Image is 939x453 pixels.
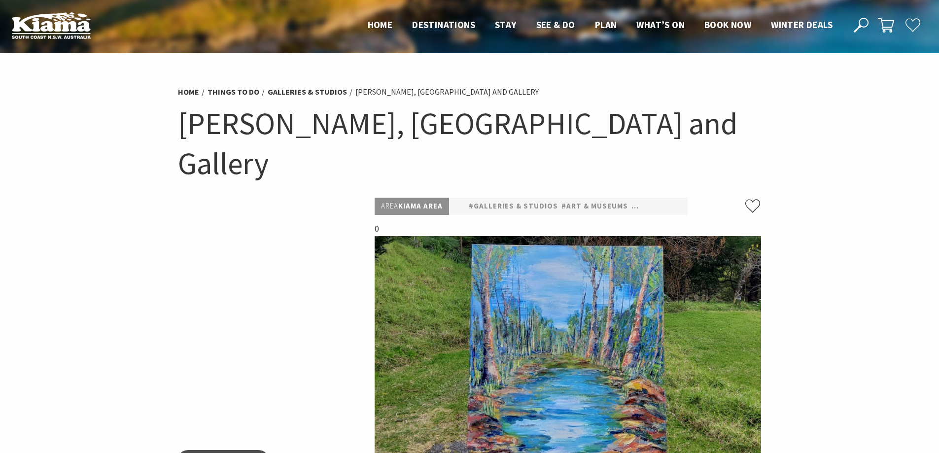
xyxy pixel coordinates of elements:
li: [PERSON_NAME], [GEOGRAPHIC_DATA] and Gallery [355,86,539,99]
a: Things To Do [208,87,259,97]
a: Stay [495,19,517,32]
span: See & Do [536,19,575,31]
a: Winter Deals [771,19,833,32]
span: Destinations [412,19,475,31]
span: Area [381,201,398,210]
a: Home [368,19,393,32]
span: Book now [704,19,751,31]
span: Stay [495,19,517,31]
a: Plan [595,19,617,32]
a: Destinations [412,19,475,32]
a: What’s On [636,19,685,32]
span: Plan [595,19,617,31]
a: #Attractions [631,200,691,212]
span: Winter Deals [771,19,833,31]
a: Home [178,87,199,97]
img: Kiama Logo [12,12,91,39]
span: What’s On [636,19,685,31]
p: Kiama Area [375,198,449,215]
a: #Galleries & Studios [469,200,558,212]
nav: Main Menu [358,17,842,34]
span: Home [368,19,393,31]
h1: [PERSON_NAME], [GEOGRAPHIC_DATA] and Gallery [178,104,762,183]
a: #Art & Museums [561,200,628,212]
a: Galleries & Studios [268,87,347,97]
a: Book now [704,19,751,32]
a: See & Do [536,19,575,32]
